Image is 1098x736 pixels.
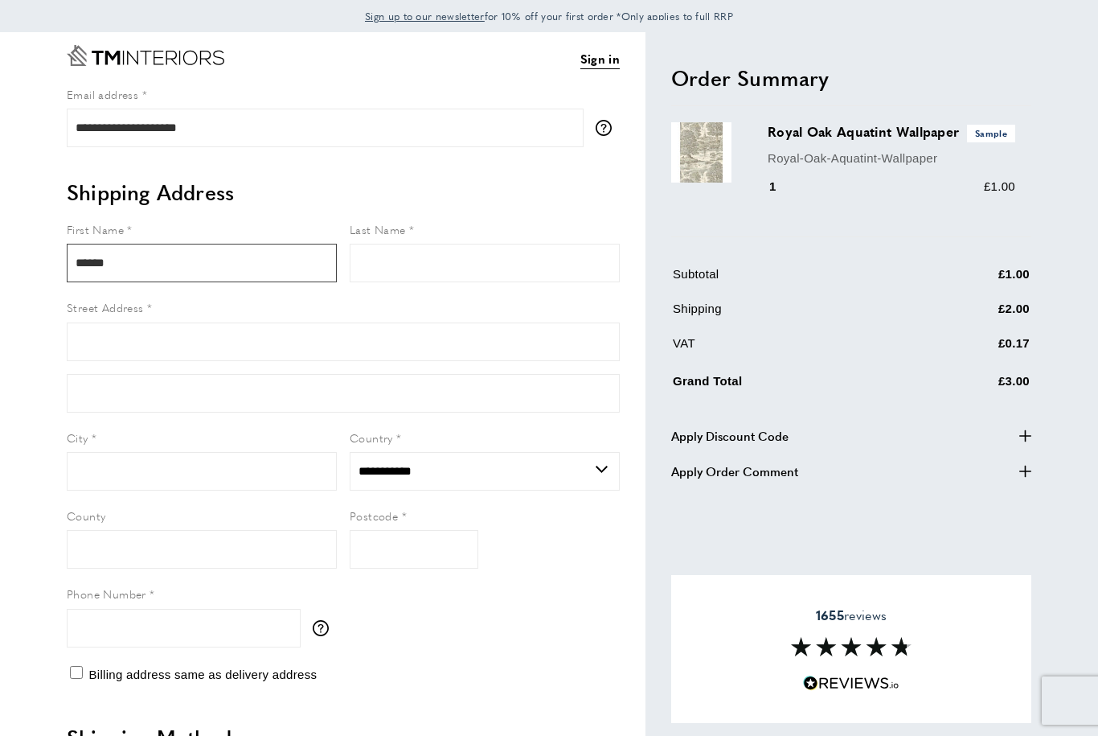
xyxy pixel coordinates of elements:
img: Reviews section [791,637,912,656]
span: £1.00 [984,179,1015,193]
td: Subtotal [673,265,917,296]
td: £2.00 [919,299,1030,331]
td: £1.00 [919,265,1030,296]
span: Apply Discount Code [671,426,789,446]
td: £0.17 [919,334,1030,365]
td: Grand Total [673,368,917,403]
a: Sign up to our newsletter [365,8,485,24]
button: More information [313,620,337,636]
span: Postcode [350,508,398,524]
a: Go to Home page [67,45,224,66]
span: Billing address same as delivery address [88,668,317,681]
td: Shipping [673,299,917,331]
button: More information [596,120,620,136]
h3: Royal Oak Aquatint Wallpaper [768,122,1015,142]
span: for 10% off your first order *Only applies to full RRP [365,9,733,23]
span: Country [350,430,393,446]
input: Billing address same as delivery address [70,666,83,679]
strong: 1655 [816,606,844,624]
span: Last Name [350,221,406,237]
span: Sample [967,125,1015,142]
h2: Shipping Address [67,178,620,207]
td: £3.00 [919,368,1030,403]
span: Apply Order Comment [671,462,798,481]
a: Sign in [580,49,620,69]
span: County [67,508,105,524]
span: City [67,430,88,446]
span: First Name [67,221,124,237]
span: reviews [816,607,887,623]
span: Sign up to our newsletter [365,9,485,23]
span: Phone Number [67,586,146,602]
h2: Order Summary [671,64,1031,93]
span: Street Address [67,299,144,315]
span: Email address [67,86,138,102]
img: Royal Oak Aquatint Wallpaper [671,122,731,183]
td: VAT [673,334,917,365]
p: Royal-Oak-Aquatint-Wallpaper [768,149,1015,168]
img: Reviews.io 5 stars [803,676,899,691]
div: 1 [768,177,799,196]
